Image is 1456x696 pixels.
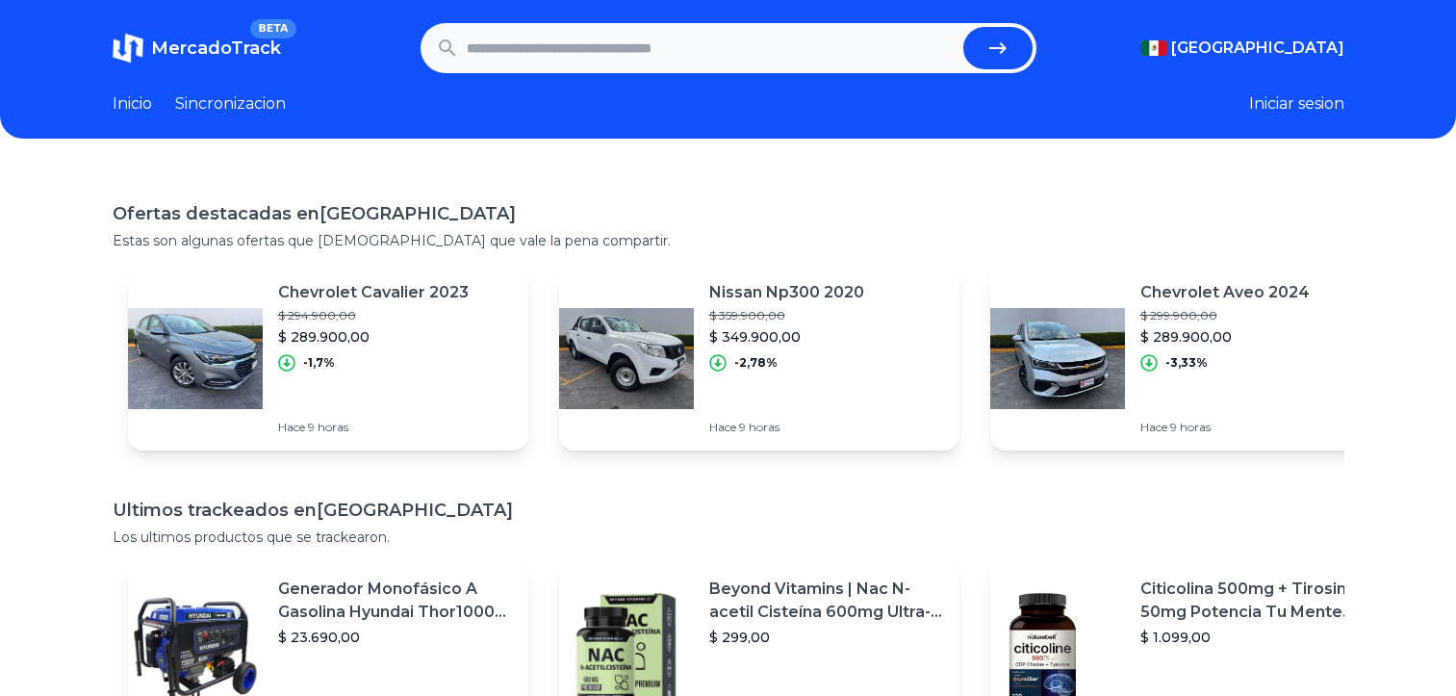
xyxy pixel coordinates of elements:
[278,308,469,323] p: $ 294.900,00
[278,281,469,304] p: Chevrolet Cavalier 2023
[175,92,286,116] a: Sincronizacion
[278,628,513,647] p: $ 23.690,00
[709,308,864,323] p: $ 359.900,00
[128,266,528,451] a: Featured imageChevrolet Cavalier 2023$ 294.900,00$ 289.900,00-1,7%Hace 9 horas
[1165,355,1208,371] p: -3,33%
[709,327,864,347] p: $ 349.900,00
[1171,37,1344,60] span: [GEOGRAPHIC_DATA]
[113,92,152,116] a: Inicio
[250,19,295,39] span: BETA
[559,291,694,425] img: Featured image
[1140,628,1375,647] p: $ 1.099,00
[1140,420,1310,435] p: Hace 9 horas
[1140,327,1310,347] p: $ 289.900,00
[113,497,1344,524] h1: Ultimos trackeados en [GEOGRAPHIC_DATA]
[303,355,335,371] p: -1,7%
[1140,37,1344,60] button: [GEOGRAPHIC_DATA]
[709,628,944,647] p: $ 299,00
[709,578,944,624] p: Beyond Vitamins | Nac N-acetil Cisteína 600mg Ultra-premium Con Inulina De Agave (prebiótico Natu...
[990,291,1125,425] img: Featured image
[113,200,1344,227] h1: Ofertas destacadas en [GEOGRAPHIC_DATA]
[278,327,469,347] p: $ 289.900,00
[1140,40,1167,56] img: Mexico
[559,266,959,451] a: Featured imageNissan Np300 2020$ 359.900,00$ 349.900,00-2,78%Hace 9 horas
[151,38,281,59] span: MercadoTrack
[113,528,1344,547] p: Los ultimos productos que se trackearon.
[113,231,1344,250] p: Estas son algunas ofertas que [DEMOGRAPHIC_DATA] que vale la pena compartir.
[1249,92,1344,116] button: Iniciar sesion
[113,33,281,64] a: MercadoTrackBETA
[1140,578,1375,624] p: Citicolina 500mg + Tirosina 50mg Potencia Tu Mente (120caps) Sabor Sin Sabor
[709,281,864,304] p: Nissan Np300 2020
[128,291,263,425] img: Featured image
[113,33,143,64] img: MercadoTrack
[1140,308,1310,323] p: $ 299.900,00
[1140,281,1310,304] p: Chevrolet Aveo 2024
[990,266,1391,451] a: Featured imageChevrolet Aveo 2024$ 299.900,00$ 289.900,00-3,33%Hace 9 horas
[278,578,513,624] p: Generador Monofásico A Gasolina Hyundai Thor10000 P 11.5 Kw
[734,355,778,371] p: -2,78%
[278,420,469,435] p: Hace 9 horas
[709,420,864,435] p: Hace 9 horas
